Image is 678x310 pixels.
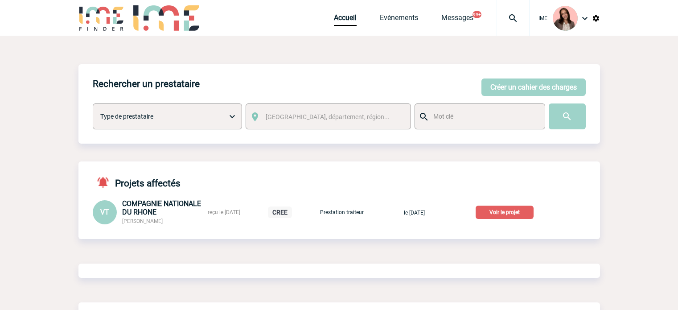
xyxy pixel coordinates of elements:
a: Messages [441,13,473,26]
span: [PERSON_NAME] [122,218,163,224]
h4: Rechercher un prestataire [93,79,200,89]
input: Mot clé [431,111,537,122]
span: VT [100,208,109,216]
span: [GEOGRAPHIC_DATA], département, région... [266,113,390,120]
h4: Projets affectés [93,176,181,189]
a: Evénements [380,13,418,26]
img: IME-Finder [78,5,125,31]
img: 94396-3.png [553,6,578,31]
span: IME [538,15,547,21]
input: Submit [549,103,586,129]
img: notifications-active-24-px-r.png [96,176,115,189]
span: COMPAGNIE NATIONALE DU RHONE [122,199,201,216]
span: le [DATE] [404,210,425,216]
button: 99+ [473,11,481,18]
p: Voir le projet [476,206,534,219]
a: Accueil [334,13,357,26]
p: Prestation traiteur [320,209,364,215]
a: Voir le projet [476,207,537,216]
p: CREE [268,207,292,218]
span: reçu le [DATE] [208,209,240,215]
